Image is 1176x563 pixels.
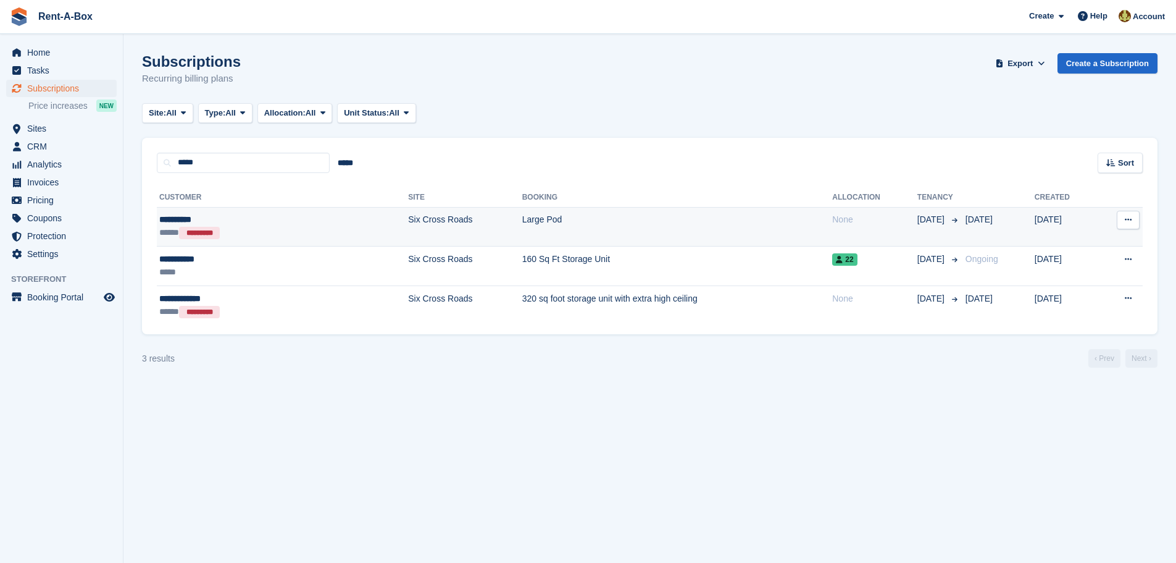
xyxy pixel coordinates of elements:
span: Allocation: [264,107,306,119]
td: 160 Sq Ft Storage Unit [522,247,833,286]
span: CRM [27,138,101,155]
span: Create [1029,10,1054,22]
span: Price increases [28,100,88,112]
a: menu [6,192,117,209]
span: Storefront [11,273,123,286]
span: 22 [832,253,857,266]
span: All [166,107,177,119]
p: Recurring billing plans [142,72,241,86]
div: 3 results [142,352,175,365]
span: Type: [205,107,226,119]
img: Mairead Collins [1119,10,1131,22]
div: NEW [96,99,117,112]
a: menu [6,120,117,137]
a: menu [6,210,117,227]
span: Invoices [27,174,101,191]
a: Previous [1088,349,1120,368]
a: menu [6,227,117,245]
a: menu [6,174,117,191]
td: Six Cross Roads [408,207,522,247]
span: [DATE] [965,214,993,224]
a: menu [6,289,117,306]
th: Tenancy [917,188,961,208]
span: Protection [27,227,101,245]
span: Site: [149,107,166,119]
button: Export [993,53,1048,74]
div: None [832,213,917,226]
th: Created [1035,188,1097,208]
td: [DATE] [1035,207,1097,247]
span: All [225,107,236,119]
span: [DATE] [917,213,947,226]
button: Type: All [198,103,252,124]
td: Six Cross Roads [408,286,522,324]
td: [DATE] [1035,286,1097,324]
span: Pricing [27,192,101,209]
button: Unit Status: All [337,103,415,124]
span: [DATE] [917,292,947,305]
span: All [306,107,316,119]
th: Allocation [832,188,917,208]
a: Price increases NEW [28,99,117,112]
span: Ongoing [965,254,998,264]
h1: Subscriptions [142,53,241,70]
td: 320 sq foot storage unit with extra high ceiling [522,286,833,324]
span: Tasks [27,62,101,79]
span: All [389,107,399,119]
span: Subscriptions [27,80,101,97]
span: Sites [27,120,101,137]
a: menu [6,80,117,97]
span: Home [27,44,101,61]
img: stora-icon-8386f47178a22dfd0bd8f6a31ec36ba5ce8667c1dd55bd0f319d3a0aa187defe.svg [10,7,28,26]
button: Site: All [142,103,193,124]
td: Six Cross Roads [408,247,522,286]
span: [DATE] [965,294,993,303]
td: Large Pod [522,207,833,247]
th: Booking [522,188,833,208]
span: Settings [27,245,101,263]
span: Booking Portal [27,289,101,306]
nav: Page [1086,349,1160,368]
a: menu [6,138,117,155]
span: Coupons [27,210,101,227]
a: Next [1125,349,1157,368]
a: Rent-A-Box [33,6,98,27]
a: menu [6,44,117,61]
span: Analytics [27,156,101,173]
a: menu [6,62,117,79]
th: Site [408,188,522,208]
span: Account [1133,11,1165,23]
th: Customer [157,188,408,208]
td: [DATE] [1035,247,1097,286]
span: Export [1007,57,1033,70]
a: Create a Subscription [1057,53,1157,74]
span: Unit Status: [344,107,389,119]
span: [DATE] [917,253,947,266]
div: None [832,292,917,305]
span: Sort [1118,157,1134,169]
button: Allocation: All [257,103,333,124]
a: menu [6,245,117,263]
span: Help [1090,10,1107,22]
a: menu [6,156,117,173]
a: Preview store [102,290,117,305]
